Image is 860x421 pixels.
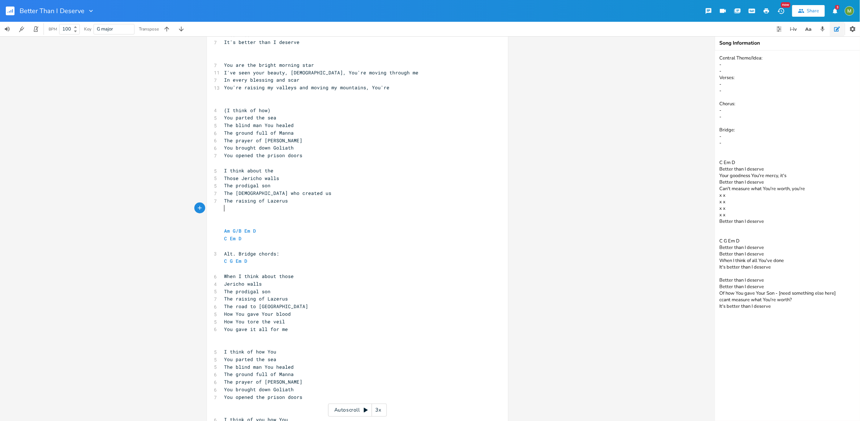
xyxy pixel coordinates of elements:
[97,26,113,32] span: G major
[224,386,294,393] span: You brought down Goliath
[224,379,303,385] span: The prayer of [PERSON_NAME]
[236,258,242,264] span: Em
[224,281,262,287] span: Jericho walls
[233,228,242,234] span: G/B
[245,258,248,264] span: D
[224,114,277,121] span: You parted the sea
[224,182,271,189] span: The prodigal son
[224,122,294,128] span: The blind man You healed
[224,39,300,45] span: It's better than I deserve
[715,50,860,421] textarea: Central Theme/Idea: - - Verses: - - Chorus: - - Bridge: - - C Em D Better than I deserve Your goo...
[239,235,242,242] span: D
[774,4,788,17] button: New
[253,228,256,234] span: D
[224,197,288,204] span: The raising of Lazerus
[224,152,303,159] span: You opened the prison doors
[245,228,251,234] span: Em
[224,288,271,295] span: The prodigal son
[224,69,419,76] span: I've seen your beauty, [DEMOGRAPHIC_DATA], You're moving through me
[224,348,277,355] span: I think of how You
[224,62,314,68] span: You are the bright morning star
[224,228,230,234] span: Am
[372,404,385,417] div: 3x
[224,258,227,264] span: C
[224,190,332,196] span: The [DEMOGRAPHIC_DATA] who created us
[224,32,251,38] span: whoa whoa
[719,41,856,46] div: Song Information
[224,394,303,400] span: You opened the prison doors
[224,371,294,377] span: The ground full of Manna
[224,144,294,151] span: You brought down Goliath
[835,5,839,9] div: 3
[828,4,842,17] button: 3
[224,364,294,370] span: The blind man You healed
[224,77,300,83] span: In every blessing and scar
[224,311,291,317] span: How You gave Your blood
[845,6,854,16] img: Mik Sivak
[224,167,274,174] span: I think about the
[20,8,84,14] span: Better Than I Deserve
[792,5,825,17] button: Share
[49,27,57,31] div: BPM
[224,295,288,302] span: The raising of Lazerus
[224,356,277,363] span: You parted the sea
[328,404,387,417] div: Autoscroll
[224,250,280,257] span: Alt. Bridge chords:
[230,258,233,264] span: G
[224,326,288,332] span: You gave it all for me
[224,235,227,242] span: C
[139,27,159,31] div: Transpose
[224,107,271,114] span: (I think of how)
[224,318,285,325] span: How You tore the veil
[84,27,91,31] div: Key
[230,235,236,242] span: Em
[224,303,309,310] span: The road to [GEOGRAPHIC_DATA]
[224,273,294,279] span: When I think about those
[224,137,303,144] span: The prayer of [PERSON_NAME]
[781,2,790,8] div: New
[224,130,294,136] span: The ground full of Manna
[224,84,390,91] span: You're raising my valleys and moving my mountains, You're
[224,175,280,181] span: Those Jericho walls
[807,8,819,14] div: Share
